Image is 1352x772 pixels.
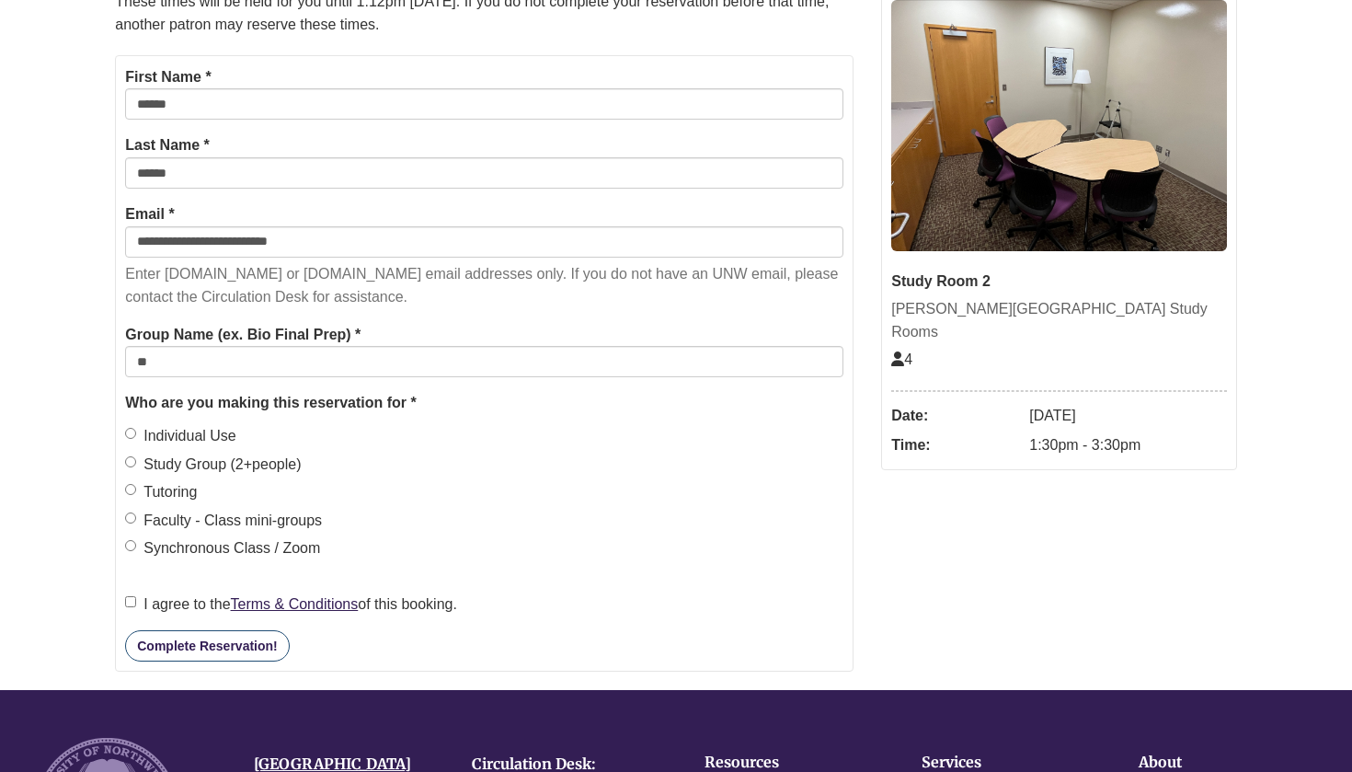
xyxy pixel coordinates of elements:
[125,540,136,551] input: Synchronous Class / Zoom
[891,431,1020,460] dt: Time:
[1029,431,1227,460] dd: 1:30pm - 3:30pm
[125,323,361,347] label: Group Name (ex. Bio Final Prep) *
[125,456,136,467] input: Study Group (2+people)
[125,202,174,226] label: Email *
[125,630,289,662] button: Complete Reservation!
[891,297,1227,344] div: [PERSON_NAME][GEOGRAPHIC_DATA] Study Rooms
[705,755,865,771] h4: Resources
[125,428,136,439] input: Individual Use
[125,133,210,157] label: Last Name *
[891,270,1227,294] div: Study Room 2
[891,401,1020,431] dt: Date:
[891,351,912,367] span: The capacity of this space
[125,593,457,616] label: I agree to the of this booking.
[125,484,136,495] input: Tutoring
[1029,401,1227,431] dd: [DATE]
[125,391,843,415] legend: Who are you making this reservation for *
[125,513,136,524] input: Faculty - Class mini-groups
[231,596,359,612] a: Terms & Conditions
[1139,755,1299,771] h4: About
[125,596,136,607] input: I agree to theTerms & Conditionsof this booking.
[125,424,236,448] label: Individual Use
[125,480,197,504] label: Tutoring
[125,509,322,533] label: Faculty - Class mini-groups
[125,65,211,89] label: First Name *
[922,755,1082,771] h4: Services
[125,453,301,477] label: Study Group (2+people)
[125,536,320,560] label: Synchronous Class / Zoom
[125,262,843,309] p: Enter [DOMAIN_NAME] or [DOMAIN_NAME] email addresses only. If you do not have an UNW email, pleas...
